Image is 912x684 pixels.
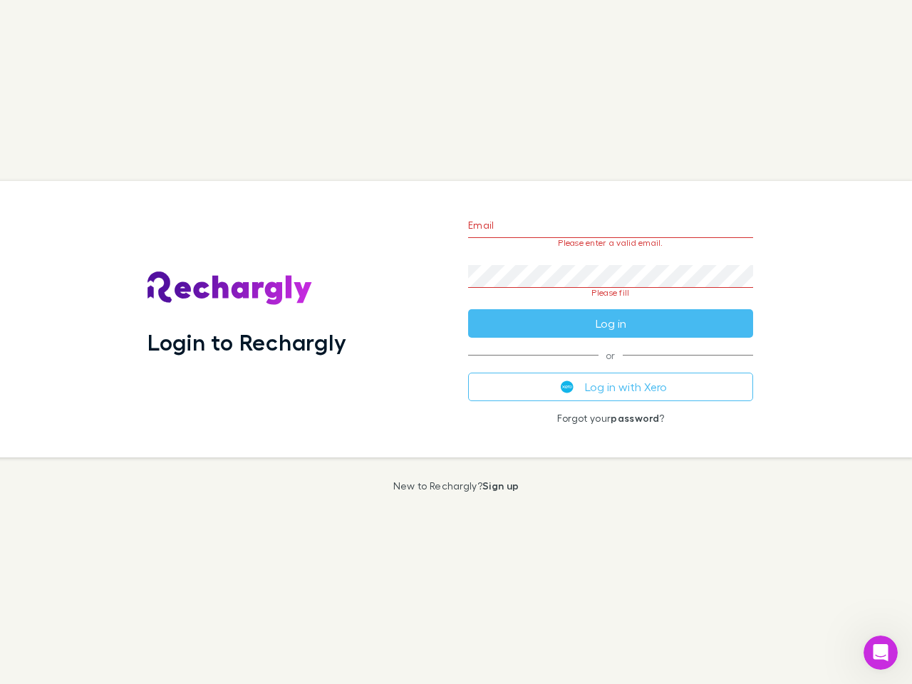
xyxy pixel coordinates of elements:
[864,636,898,670] iframe: Intercom live chat
[393,480,519,492] p: New to Rechargly?
[561,380,574,393] img: Xero's logo
[468,355,753,356] span: or
[147,328,346,356] h1: Login to Rechargly
[468,288,753,298] p: Please fill
[482,480,519,492] a: Sign up
[611,412,659,424] a: password
[468,413,753,424] p: Forgot your ?
[468,373,753,401] button: Log in with Xero
[147,271,313,306] img: Rechargly's Logo
[468,238,753,248] p: Please enter a valid email.
[468,309,753,338] button: Log in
